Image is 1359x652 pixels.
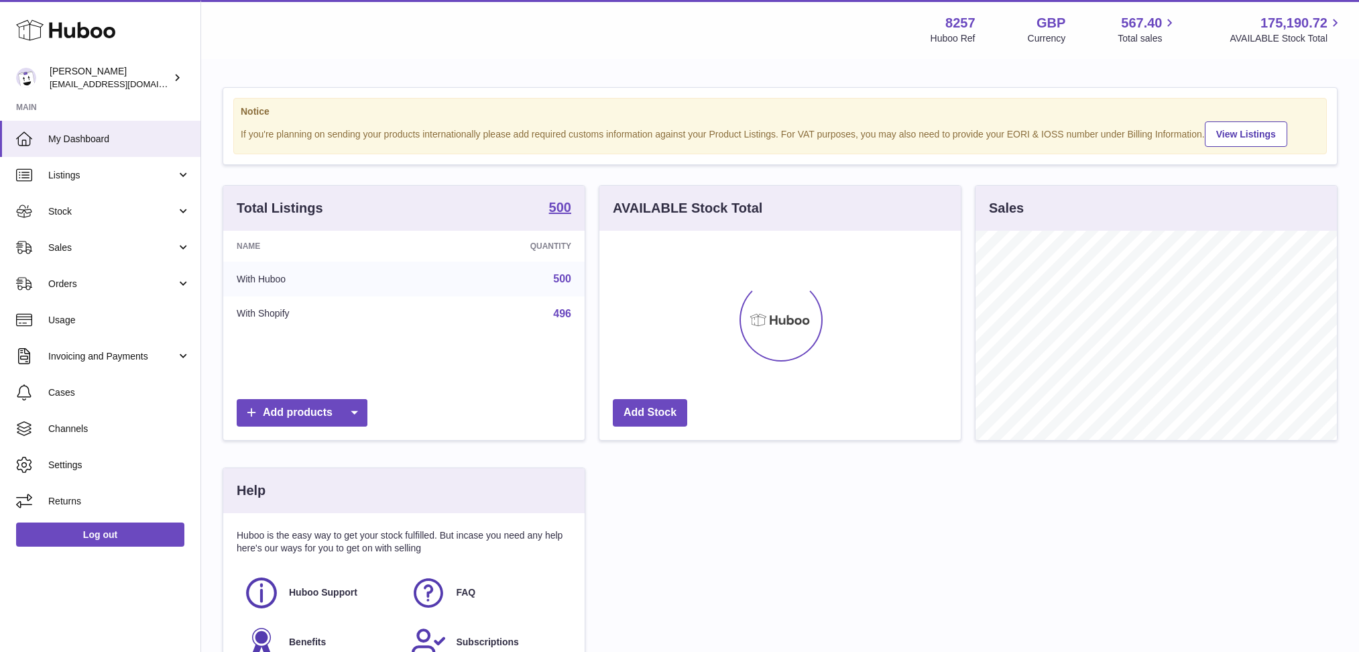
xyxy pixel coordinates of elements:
[553,308,571,319] a: 496
[237,399,367,427] a: Add products
[289,636,326,649] span: Benefits
[16,523,184,547] a: Log out
[456,586,475,599] span: FAQ
[48,314,190,327] span: Usage
[549,201,571,214] strong: 500
[1230,14,1343,45] a: 175,190.72 AVAILABLE Stock Total
[237,529,571,555] p: Huboo is the easy way to get your stock fulfilled. But incase you need any help here's our ways f...
[1121,14,1162,32] span: 567.40
[945,14,976,32] strong: 8257
[553,273,571,284] a: 500
[1037,14,1065,32] strong: GBP
[613,199,762,217] h3: AVAILABLE Stock Total
[613,399,687,427] a: Add Stock
[989,199,1024,217] h3: Sales
[1028,32,1066,45] div: Currency
[289,586,357,599] span: Huboo Support
[48,423,190,435] span: Channels
[223,296,418,331] td: With Shopify
[1205,121,1287,147] a: View Listings
[237,199,323,217] h3: Total Listings
[243,575,397,611] a: Huboo Support
[16,68,36,88] img: don@skinsgolf.com
[223,262,418,296] td: With Huboo
[241,105,1319,118] strong: Notice
[48,495,190,508] span: Returns
[410,575,564,611] a: FAQ
[549,201,571,217] a: 500
[48,459,190,472] span: Settings
[50,78,197,89] span: [EMAIL_ADDRESS][DOMAIN_NAME]
[241,119,1319,147] div: If you're planning on sending your products internationally please add required customs informati...
[456,636,518,649] span: Subscriptions
[1118,32,1177,45] span: Total sales
[48,241,176,254] span: Sales
[48,205,176,218] span: Stock
[1230,32,1343,45] span: AVAILABLE Stock Total
[931,32,976,45] div: Huboo Ref
[50,65,170,91] div: [PERSON_NAME]
[1118,14,1177,45] a: 567.40 Total sales
[1260,14,1327,32] span: 175,190.72
[48,169,176,182] span: Listings
[48,133,190,146] span: My Dashboard
[48,350,176,363] span: Invoicing and Payments
[48,386,190,399] span: Cases
[48,278,176,290] span: Orders
[237,482,265,500] h3: Help
[223,231,418,262] th: Name
[418,231,585,262] th: Quantity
